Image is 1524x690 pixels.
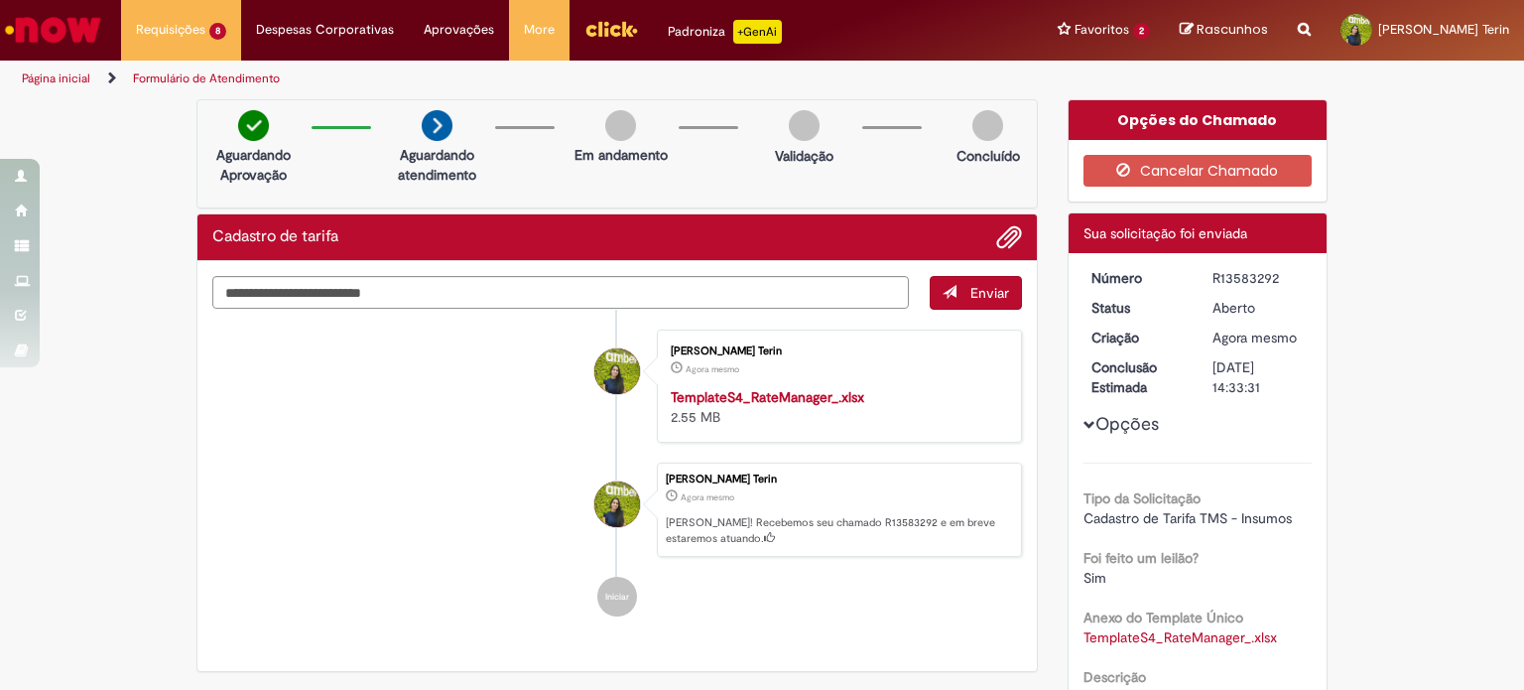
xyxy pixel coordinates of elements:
img: img-circle-grey.png [789,110,820,141]
div: [PERSON_NAME] Terin [671,345,1001,357]
b: Anexo do Template Único [1083,609,1243,626]
span: Despesas Corporativas [256,20,394,40]
p: Em andamento [574,145,668,165]
span: Sim [1083,569,1106,587]
time: 30/09/2025 17:33:28 [1212,329,1297,346]
span: Favoritos [1075,20,1129,40]
span: Sua solicitação foi enviada [1083,224,1247,242]
img: click_logo_yellow_360x200.png [584,14,638,44]
div: Padroniza [668,20,782,44]
b: Descrição [1083,668,1146,686]
span: Aprovações [424,20,494,40]
span: Cadastro de Tarifa TMS - Insumos [1083,509,1292,527]
div: Danielle Bueno Terin [594,482,640,527]
span: 2 [1133,23,1150,40]
span: Requisições [136,20,205,40]
a: Rascunhos [1180,21,1268,40]
img: check-circle-green.png [238,110,269,141]
span: Agora mesmo [1212,329,1297,346]
div: Opções do Chamado [1069,100,1328,140]
span: Rascunhos [1197,20,1268,39]
div: [PERSON_NAME] Terin [666,474,1011,485]
a: Download de TemplateS4_RateManager_.xlsx [1083,628,1277,646]
button: Enviar [930,276,1022,310]
div: Aberto [1212,298,1305,318]
ul: Trilhas de página [15,61,1001,97]
button: Cancelar Chamado [1083,155,1313,187]
div: [DATE] 14:33:31 [1212,357,1305,397]
span: [PERSON_NAME] Terin [1378,21,1509,38]
button: Adicionar anexos [996,224,1022,250]
p: Validação [775,146,833,166]
span: Agora mesmo [686,363,739,375]
dt: Status [1077,298,1199,318]
ul: Histórico de tíquete [212,310,1022,637]
h2: Cadastro de tarifa Histórico de tíquete [212,228,338,246]
dt: Criação [1077,328,1199,347]
div: R13583292 [1212,268,1305,288]
span: 8 [209,23,226,40]
span: Enviar [970,284,1009,302]
p: Concluído [956,146,1020,166]
b: Foi feito um leilão? [1083,549,1199,567]
img: img-circle-grey.png [972,110,1003,141]
a: TemplateS4_RateManager_.xlsx [671,388,864,406]
span: Agora mesmo [681,491,734,503]
div: 2.55 MB [671,387,1001,427]
p: Aguardando atendimento [389,145,485,185]
time: 30/09/2025 17:33:23 [686,363,739,375]
li: Danielle Bueno Terin [212,463,1022,558]
b: Tipo da Solicitação [1083,489,1201,507]
p: +GenAi [733,20,782,44]
time: 30/09/2025 17:33:28 [681,491,734,503]
div: Danielle Bueno Terin [594,348,640,394]
img: img-circle-grey.png [605,110,636,141]
img: ServiceNow [2,10,104,50]
span: More [524,20,555,40]
p: Aguardando Aprovação [205,145,302,185]
textarea: Digite sua mensagem aqui... [212,276,909,310]
p: [PERSON_NAME]! Recebemos seu chamado R13583292 e em breve estaremos atuando. [666,515,1011,546]
div: 30/09/2025 17:33:28 [1212,328,1305,347]
dt: Número [1077,268,1199,288]
img: arrow-next.png [422,110,452,141]
a: Página inicial [22,70,90,86]
a: Formulário de Atendimento [133,70,280,86]
dt: Conclusão Estimada [1077,357,1199,397]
